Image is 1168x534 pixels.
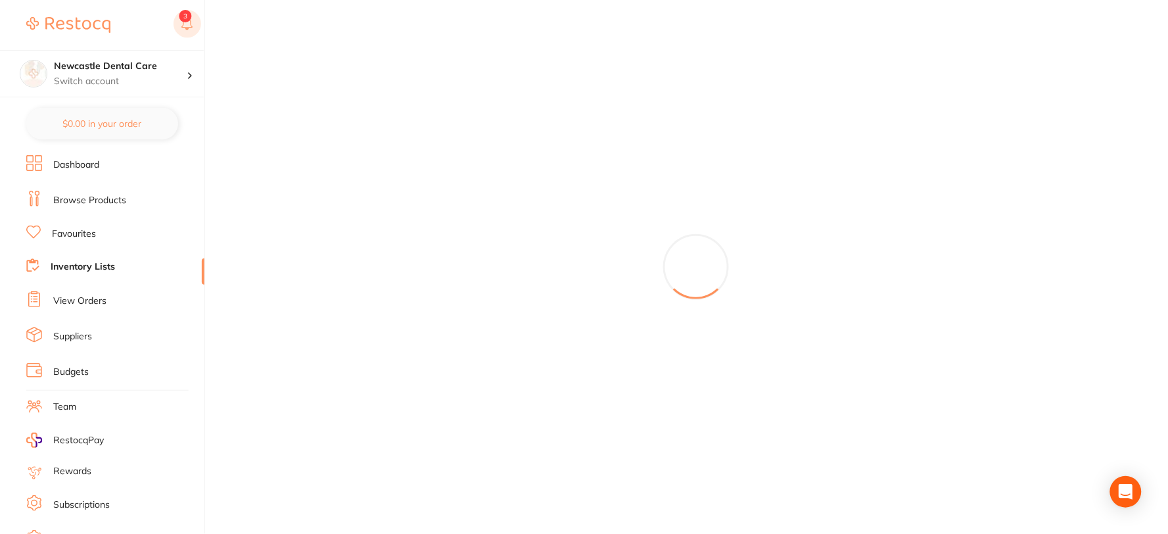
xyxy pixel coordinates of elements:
a: Team [53,400,76,414]
div: Open Intercom Messenger [1110,476,1142,508]
a: Suppliers [53,330,92,343]
h4: Newcastle Dental Care [54,60,187,73]
p: Switch account [54,75,187,88]
a: RestocqPay [26,433,104,448]
a: Restocq Logo [26,10,110,40]
a: Browse Products [53,194,126,207]
a: Subscriptions [53,498,110,512]
a: Budgets [53,366,89,379]
a: Dashboard [53,158,99,172]
img: Restocq Logo [26,17,110,33]
button: $0.00 in your order [26,108,178,139]
a: View Orders [53,295,106,308]
a: Rewards [53,465,91,478]
span: RestocqPay [53,434,104,447]
img: Newcastle Dental Care [20,61,47,87]
a: Inventory Lists [51,260,115,274]
a: Favourites [52,228,96,241]
img: RestocqPay [26,433,42,448]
